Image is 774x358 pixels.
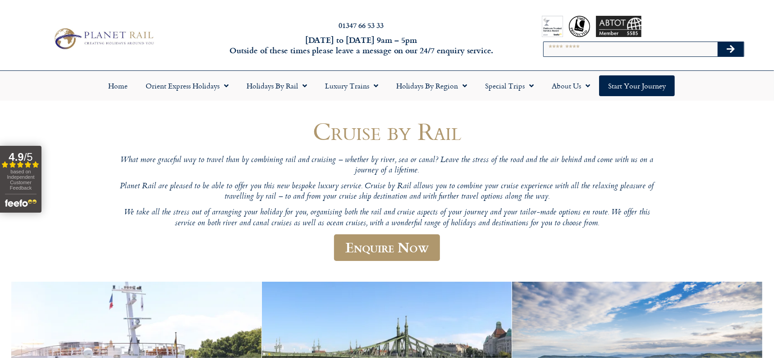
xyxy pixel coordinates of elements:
[339,20,384,30] a: 01347 66 53 33
[99,75,137,96] a: Home
[117,118,658,144] h1: Cruise by Rail
[718,42,744,56] button: Search
[209,35,514,56] h6: [DATE] to [DATE] 9am – 5pm Outside of these times please leave a message on our 24/7 enquiry serv...
[334,234,440,261] a: Enquire Now
[316,75,387,96] a: Luxury Trains
[50,26,156,52] img: Planet Rail Train Holidays Logo
[599,75,675,96] a: Start your Journey
[476,75,543,96] a: Special Trips
[543,75,599,96] a: About Us
[117,181,658,203] p: Planet Rail are pleased to be able to offer you this new bespoke luxury service. Cruise by Rail a...
[238,75,316,96] a: Holidays by Rail
[117,155,658,177] p: What more graceful way to travel than by combining rail and cruising – whether by river, sea or c...
[137,75,238,96] a: Orient Express Holidays
[117,208,658,229] p: We take all the stress out of arranging your holiday for you, organising both the rail and cruise...
[5,75,769,96] nav: Menu
[387,75,476,96] a: Holidays by Region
